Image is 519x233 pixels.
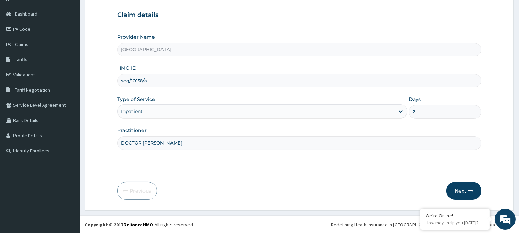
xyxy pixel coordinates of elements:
[117,136,481,150] input: Enter Name
[117,96,155,103] label: Type of Service
[409,96,421,103] label: Days
[3,158,132,182] textarea: Type your message and hit 'Enter'
[331,221,514,228] div: Redefining Heath Insurance in [GEOGRAPHIC_DATA] using Telemedicine and Data Science!
[426,220,484,226] p: How may I help you today?
[117,11,481,19] h3: Claim details
[121,108,143,115] div: Inpatient
[40,72,95,141] span: We're online!
[15,87,50,93] span: Tariff Negotiation
[446,182,481,200] button: Next
[85,222,155,228] strong: Copyright © 2017 .
[117,34,155,40] label: Provider Name
[36,39,116,48] div: Chat with us now
[15,41,28,47] span: Claims
[426,213,484,219] div: We're Online!
[113,3,130,20] div: Minimize live chat window
[117,127,147,134] label: Practitioner
[117,182,157,200] button: Previous
[117,74,481,87] input: Enter HMO ID
[15,11,37,17] span: Dashboard
[117,65,137,72] label: HMO ID
[13,35,28,52] img: d_794563401_company_1708531726252_794563401
[123,222,153,228] a: RelianceHMO
[15,56,27,63] span: Tariffs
